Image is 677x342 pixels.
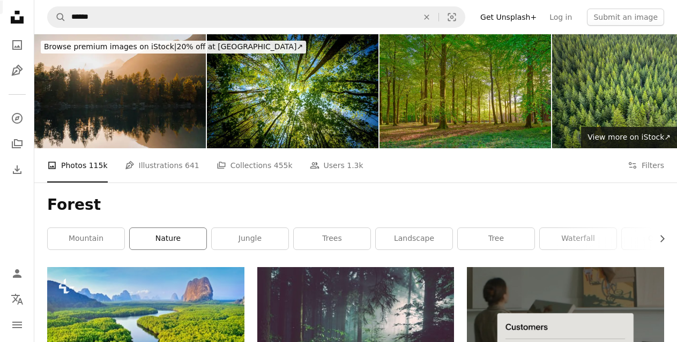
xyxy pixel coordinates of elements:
[6,34,28,56] a: Photos
[6,263,28,284] a: Log in / Sign up
[543,9,578,26] a: Log in
[6,60,28,81] a: Illustrations
[6,159,28,180] a: Download History
[581,127,677,148] a: View more on iStock↗
[125,148,199,183] a: Illustrations 641
[212,228,288,249] a: jungle
[376,228,452,249] a: landscape
[34,34,206,148] img: Scenic autumn scenery of idyllic lake in Swiss Alps at sunset
[587,133,671,141] span: View more on iStock ↗
[6,288,28,310] button: Language
[47,6,465,28] form: Find visuals sitewide
[217,148,293,183] a: Collections 455k
[347,159,363,171] span: 1.3k
[6,6,28,30] a: Home — Unsplash
[34,34,313,60] a: Browse premium images on iStock|20% off at [GEOGRAPHIC_DATA]↗
[6,133,28,155] a: Collections
[6,314,28,336] button: Menu
[439,7,465,27] button: Visual search
[274,159,293,171] span: 455k
[257,328,455,338] a: trees on forest with sun rays
[628,148,664,183] button: Filters
[207,34,378,148] img: a view up into the trees direction sky - sustainability picture - stock photo - sunstar
[48,228,124,249] a: mountain
[458,228,534,249] a: tree
[540,228,616,249] a: waterfall
[44,42,303,51] span: 20% off at [GEOGRAPHIC_DATA] ↗
[6,108,28,129] a: Explore
[310,148,363,183] a: Users 1.3k
[474,9,543,26] a: Get Unsplash+
[44,42,176,51] span: Browse premium images on iStock |
[48,7,66,27] button: Search Unsplash
[652,228,664,249] button: scroll list to the right
[130,228,206,249] a: nature
[47,328,244,338] a: Aerial view of Phang Nga bay with mountains at sunrise in Thailand.
[587,9,664,26] button: Submit an image
[47,195,664,215] h1: Forest
[294,228,370,249] a: trees
[380,34,551,148] img: Tranquil forest scenery with sunlight filtering through lush green foliage
[185,159,199,171] span: 641
[415,7,438,27] button: Clear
